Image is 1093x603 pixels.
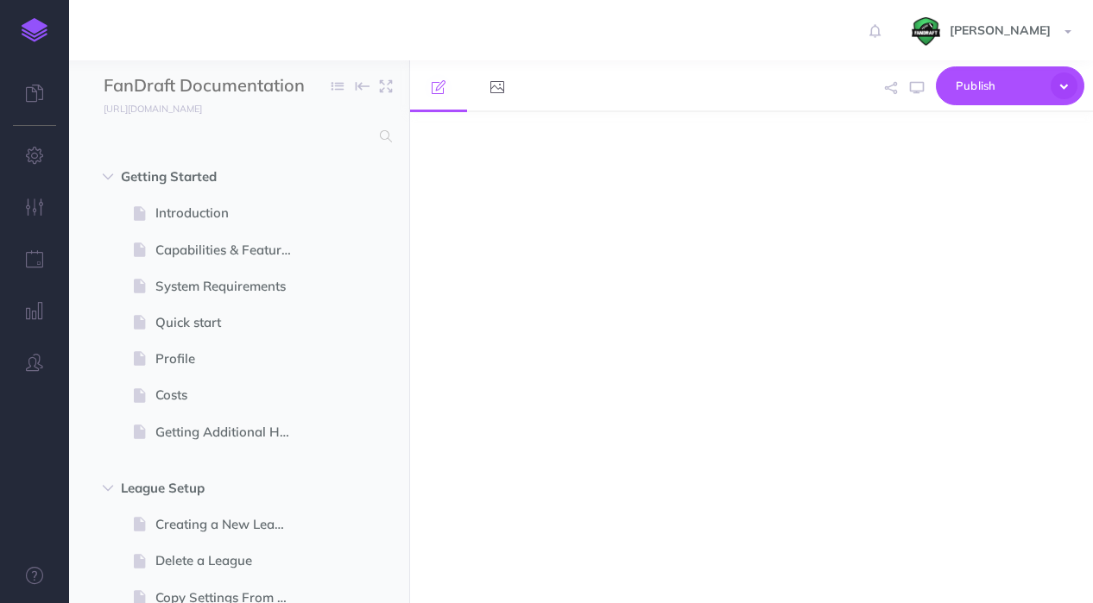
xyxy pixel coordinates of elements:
span: Publish [956,72,1042,99]
span: League Setup [121,478,284,499]
span: Delete a League [155,550,306,571]
span: Costs [155,385,306,405]
span: Introduction [155,203,306,223]
button: Publish [936,66,1084,105]
input: Documentation Name [104,73,306,99]
span: Quick start [155,312,306,333]
small: [URL][DOMAIN_NAME] [104,103,202,115]
span: Getting Additional Help [155,422,306,443]
span: [PERSON_NAME] [941,22,1059,38]
span: Getting Started [121,166,284,187]
span: Capabilities & Features [155,240,306,261]
span: Profile [155,349,306,369]
span: Creating a New League [155,514,306,535]
img: logo-mark.svg [22,18,47,42]
span: System Requirements [155,276,306,297]
a: [URL][DOMAIN_NAME] [69,99,219,116]
input: Search [104,121,370,152]
img: KLGcqJW0SnLkESpaIqEgtcd2qYRoGAZpQSDAlgCG.png [911,16,941,47]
